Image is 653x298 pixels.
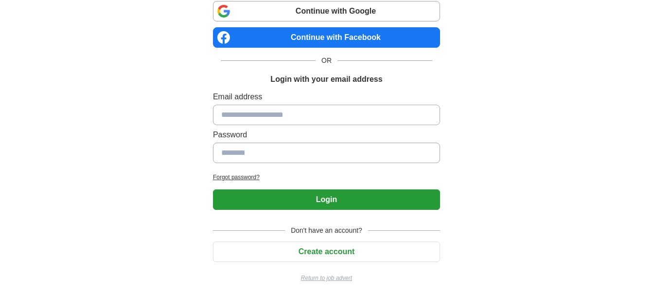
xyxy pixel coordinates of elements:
a: Continue with Facebook [213,27,440,48]
button: Login [213,189,440,210]
span: Don't have an account? [285,225,368,236]
span: OR [316,56,337,66]
h1: Login with your email address [270,74,382,85]
a: Continue with Google [213,1,440,21]
a: Forgot password? [213,173,440,182]
button: Create account [213,242,440,262]
a: Return to job advert [213,274,440,282]
label: Password [213,129,440,141]
a: Create account [213,247,440,256]
label: Email address [213,91,440,103]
